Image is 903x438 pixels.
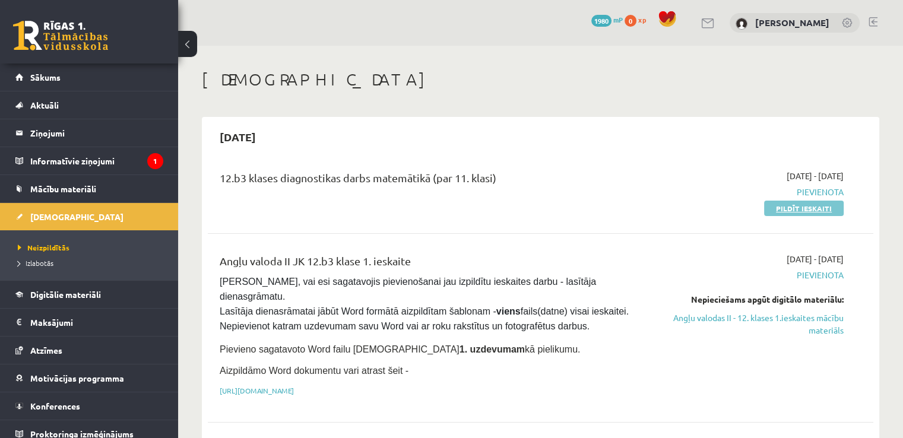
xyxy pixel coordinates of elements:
strong: viens [496,306,521,316]
a: 0 xp [625,15,652,24]
div: Angļu valoda II JK 12.b3 klase 1. ieskaite [220,253,630,275]
a: Rīgas 1. Tālmācības vidusskola [13,21,108,50]
a: Izlabotās [18,258,166,268]
div: Nepieciešams apgūt digitālo materiālu: [648,293,844,306]
a: Angļu valodas II - 12. klases 1.ieskaites mācību materiāls [648,312,844,337]
span: Aktuāli [30,100,59,110]
a: Aktuāli [15,91,163,119]
a: [URL][DOMAIN_NAME] [220,386,294,395]
span: 1980 [591,15,611,27]
span: [DATE] - [DATE] [787,170,844,182]
legend: Informatīvie ziņojumi [30,147,163,174]
a: [DEMOGRAPHIC_DATA] [15,203,163,230]
span: Sākums [30,72,61,82]
a: Pildīt ieskaiti [764,201,844,216]
a: Konferences [15,392,163,420]
div: 12.b3 klases diagnostikas darbs matemātikā (par 11. klasi) [220,170,630,192]
a: Neizpildītās [18,242,166,253]
span: Izlabotās [18,258,53,268]
a: Digitālie materiāli [15,281,163,308]
img: Raivo Rutks [736,18,747,30]
h2: [DATE] [208,123,268,151]
span: Neizpildītās [18,243,69,252]
span: Pievienota [648,186,844,198]
legend: Ziņojumi [30,119,163,147]
span: Atzīmes [30,345,62,356]
span: Konferences [30,401,80,411]
span: 0 [625,15,636,27]
legend: Maksājumi [30,309,163,336]
h1: [DEMOGRAPHIC_DATA] [202,69,879,90]
a: Atzīmes [15,337,163,364]
a: Ziņojumi [15,119,163,147]
span: Motivācijas programma [30,373,124,383]
span: Pievienota [648,269,844,281]
a: [PERSON_NAME] [755,17,829,28]
a: Mācību materiāli [15,175,163,202]
span: mP [613,15,623,24]
a: Informatīvie ziņojumi1 [15,147,163,174]
span: [PERSON_NAME], vai esi sagatavojis pievienošanai jau izpildītu ieskaites darbu - lasītāja dienasg... [220,277,631,331]
span: Aizpildāmo Word dokumentu vari atrast šeit - [220,366,408,376]
span: [DATE] - [DATE] [787,253,844,265]
strong: 1. uzdevumam [460,344,525,354]
i: 1 [147,153,163,169]
a: Motivācijas programma [15,364,163,392]
a: Sākums [15,64,163,91]
span: Mācību materiāli [30,183,96,194]
span: xp [638,15,646,24]
a: Maksājumi [15,309,163,336]
span: [DEMOGRAPHIC_DATA] [30,211,123,222]
span: Pievieno sagatavoto Word failu [DEMOGRAPHIC_DATA] kā pielikumu. [220,344,580,354]
span: Digitālie materiāli [30,289,101,300]
a: 1980 mP [591,15,623,24]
